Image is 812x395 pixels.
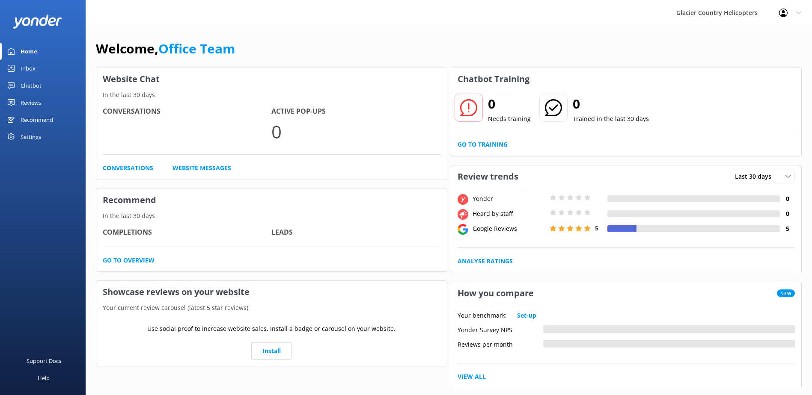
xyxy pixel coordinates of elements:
h4: Conversations [103,106,271,117]
span: New [777,289,795,297]
h4: Active Pop-ups [271,106,440,117]
h1: Welcome, [96,38,235,59]
a: Analyse Ratings [458,256,513,266]
a: Install [251,342,292,360]
p: Trained in the last 30 days [573,114,649,124]
p: In the last 30 days [96,211,447,221]
a: Office Team [158,40,235,57]
a: Go to Training [458,140,508,149]
div: Reviews [21,94,41,111]
div: Settings [21,128,41,145]
h3: Chatbot Training [451,68,536,90]
a: Go to overview [103,256,155,265]
span: 5 [595,224,598,232]
a: Conversations [103,163,153,173]
p: Your benchmark: [458,311,507,320]
div: Yonder Survey NPS [458,325,543,333]
h3: Review trends [451,165,525,188]
h4: 5 [780,224,795,233]
h4: 0 [780,209,795,218]
div: Help [38,369,50,386]
h2: 0 [573,94,649,114]
p: Your current review carousel (latest 5 star reviews) [96,303,447,312]
h4: Completions [103,227,271,238]
div: Home [21,43,37,60]
h3: Recommend [96,189,447,211]
h4: Leads [271,227,440,238]
a: Website Messages [173,163,231,173]
h3: Website Chat [96,68,447,90]
p: 0 [271,117,440,146]
div: Support Docs [27,352,61,369]
div: Heard by staff [470,209,547,218]
p: Use social proof to increase website sales. Install a badge or carousel on your website. [147,324,396,333]
div: Chatbot [21,77,42,94]
div: Reviews per month [458,340,543,348]
h4: 0 [780,194,795,203]
p: Needs training [488,114,531,124]
a: View All [458,372,486,381]
p: In the last 30 days [96,90,447,100]
h3: Showcase reviews on your website [96,281,447,303]
img: yonder-white-logo.png [13,15,62,29]
div: Google Reviews [470,224,547,233]
h3: How you compare [451,282,540,304]
div: Recommend [21,111,53,128]
a: Set-up [517,311,536,320]
span: Last 30 days [735,172,776,181]
div: Yonder [470,194,547,203]
div: Inbox [21,60,36,77]
h2: 0 [488,94,531,114]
